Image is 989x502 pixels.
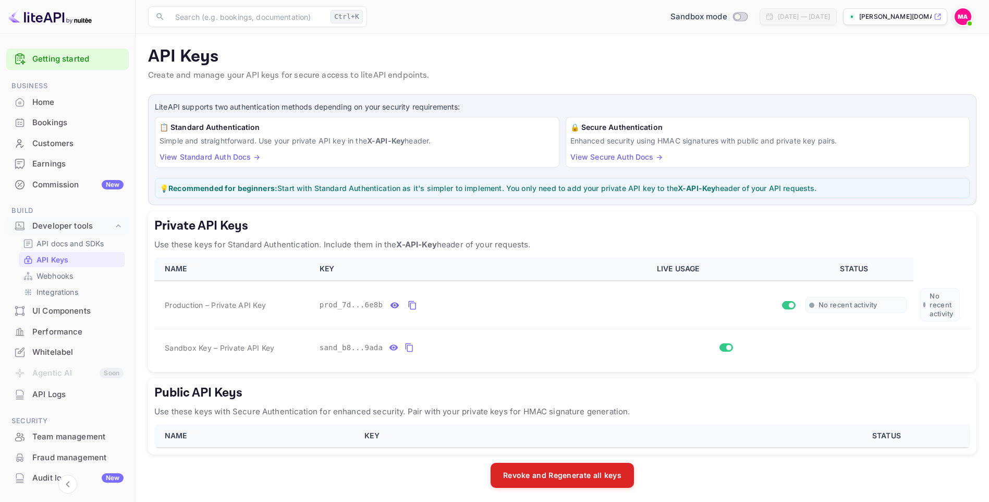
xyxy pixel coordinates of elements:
[6,217,129,235] div: Developer tools
[6,301,129,320] a: UI Components
[6,385,129,405] div: API Logs
[670,11,727,23] span: Sandbox mode
[168,184,277,193] strong: Recommended for beginners:
[570,122,966,133] h6: 🔒 Secure Authentication
[36,238,104,249] p: API docs and SDKs
[154,405,970,418] p: Use these keys with Secure Authentication for enhanced security. Pair with your private keys for ...
[32,346,124,358] div: Whitelabel
[36,254,68,265] p: API Keys
[32,138,124,150] div: Customers
[23,238,120,249] a: API docs and SDKs
[160,135,555,146] p: Simple and straightforward. Use your private API key in the header.
[19,236,125,251] div: API docs and SDKs
[6,415,129,427] span: Security
[165,300,266,310] span: Production – Private API Key
[6,322,129,342] div: Performance
[6,342,129,363] div: Whitelabel
[6,322,129,341] a: Performance
[155,101,970,113] p: LiteAPI supports two authentication methods depending on your security requirements:
[32,472,124,484] div: Audit logs
[148,46,976,67] p: API Keys
[32,326,124,338] div: Performance
[148,69,976,82] p: Create and manage your API keys for secure access to liteAPI endpoints.
[154,424,970,448] table: public api keys table
[160,183,965,194] p: 💡 Start with Standard Authentication as it's simpler to implement. You only need to add your priv...
[6,134,129,154] div: Customers
[36,286,78,297] p: Integrations
[32,305,124,317] div: UI Components
[19,284,125,300] div: Integrations
[6,448,129,468] div: Fraud management
[6,301,129,321] div: UI Components
[396,240,436,249] strong: X-API-Key
[358,424,807,448] th: KEY
[570,152,663,161] a: View Secure Auth Docs →
[859,12,932,21] p: [PERSON_NAME][DOMAIN_NAME]...
[6,154,129,173] a: Earnings
[6,175,129,194] a: CommissionNew
[6,92,129,112] a: Home
[666,11,751,23] div: Switch to Production mode
[6,468,129,488] div: Audit logsNew
[102,473,124,483] div: New
[32,431,124,443] div: Team management
[6,113,129,132] a: Bookings
[154,257,313,281] th: NAME
[6,113,129,133] div: Bookings
[819,301,877,309] span: No recent activity
[160,122,555,133] h6: 📋 Standard Authentication
[799,257,913,281] th: STATUS
[6,468,129,487] a: Audit logsNew
[331,10,363,23] div: Ctrl+K
[154,257,970,366] table: private api keys table
[313,257,651,281] th: KEY
[6,427,129,446] a: Team management
[320,300,383,310] span: prod_7d...6e8b
[23,270,120,281] a: Webhooks
[160,152,260,161] a: View Standard Auth Docs →
[6,49,129,70] div: Getting started
[165,343,274,352] span: Sandbox Key – Private API Key
[32,389,124,401] div: API Logs
[19,268,125,283] div: Webhooks
[23,254,120,265] a: API Keys
[169,6,326,27] input: Search (e.g. bookings, documentation)
[154,424,358,448] th: NAME
[6,154,129,174] div: Earnings
[778,12,830,21] div: [DATE] — [DATE]
[32,158,124,170] div: Earnings
[32,53,124,65] a: Getting started
[6,92,129,113] div: Home
[58,475,77,494] button: Collapse navigation
[6,205,129,217] span: Build
[6,427,129,447] div: Team management
[955,8,971,25] img: Mohamed Aiman
[651,257,799,281] th: LIVE USAGE
[32,179,124,191] div: Commission
[367,136,405,145] strong: X-API-Key
[6,342,129,362] a: Whitelabel
[32,220,113,232] div: Developer tools
[6,134,129,153] a: Customers
[154,385,970,401] h5: Public API Keys
[6,80,129,92] span: Business
[36,270,73,281] p: Webhooks
[491,463,634,488] button: Revoke and Regenerate all keys
[8,8,92,25] img: LiteAPI logo
[154,218,970,234] h5: Private API Keys
[570,135,966,146] p: Enhanced security using HMAC signatures with public and private key pairs.
[154,238,970,251] p: Use these keys for Standard Authentication. Include them in the header of your requests.
[32,97,124,109] div: Home
[6,448,129,467] a: Fraud management
[320,342,383,353] span: sand_b8...9ada
[32,452,124,464] div: Fraud management
[930,292,956,318] span: No recent activity
[23,286,120,297] a: Integrations
[19,252,125,267] div: API Keys
[807,424,970,448] th: STATUS
[678,184,715,193] strong: X-API-Key
[6,175,129,195] div: CommissionNew
[102,180,124,189] div: New
[32,117,124,129] div: Bookings
[6,385,129,404] a: API Logs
